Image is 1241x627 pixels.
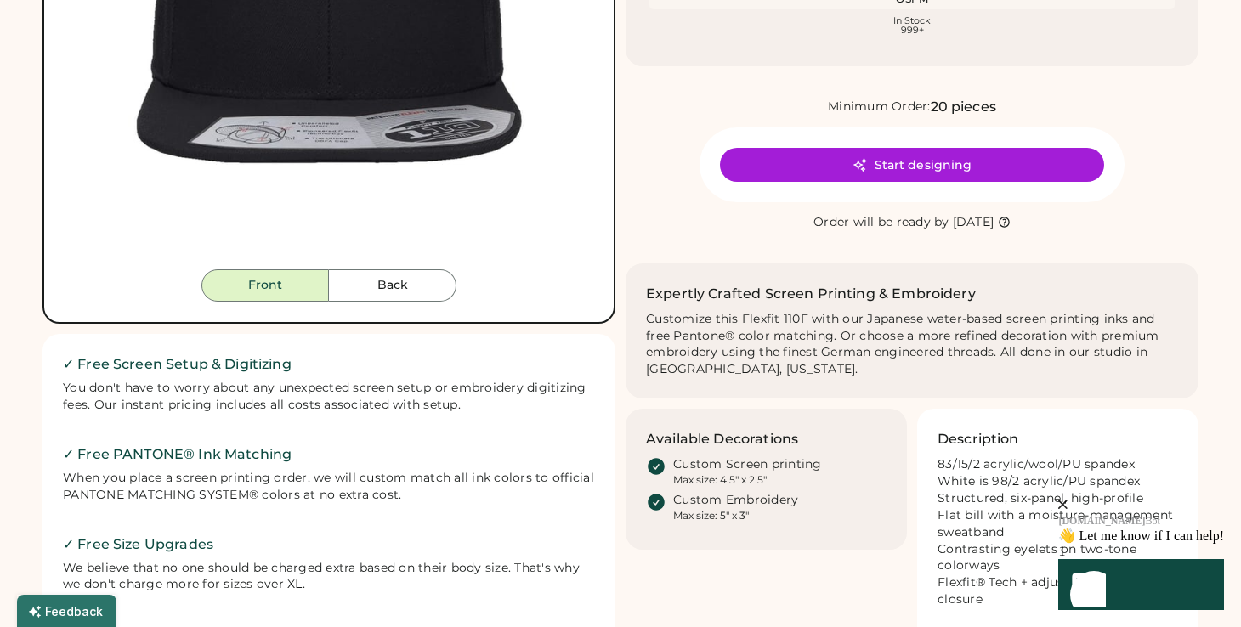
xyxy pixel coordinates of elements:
button: Back [329,269,456,302]
div: Customize this Flexfit 110F with our Japanese water-based screen printing inks and free Pantone® ... [646,311,1178,379]
h2: ✓ Free PANTONE® Ink Matching [63,444,595,465]
div: 20 pieces [931,97,996,117]
div: Max size: 4.5" x 2.5" [673,473,767,487]
div: Order will be ready by [813,214,949,231]
div: In Stock 999+ [653,16,1171,35]
div: We believe that no one should be charged extra based on their body size. That's why we don't char... [63,560,595,594]
h2: ✓ Free Size Upgrades [63,534,595,555]
div: Max size: 5" x 3" [673,509,749,522]
div: [DATE] [953,214,994,231]
div: Custom Embroidery [673,492,798,509]
div: Custom Screen printing [673,456,822,473]
iframe: Front Chat [956,409,1237,624]
h3: Available Decorations [646,429,798,449]
div: When you place a screen printing order, we will custom match all ink colors to official PANTONE M... [63,470,595,504]
h3: Description [938,429,1019,449]
div: 83/15/2 acrylic/wool/PU spandex White is 98/2 acrylic/PU spandex Structured, six-panel, high-prof... [938,456,1178,608]
button: Front [201,269,329,302]
button: Start designing [720,148,1104,182]
div: You don't have to worry about any unexpected screen setup or embroidery digitizing fees. Our inst... [63,380,595,414]
div: Minimum Order: [828,99,931,116]
h2: Expertly Crafted Screen Printing & Embroidery [646,284,976,304]
h2: ✓ Free Screen Setup & Digitizing [63,354,595,375]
